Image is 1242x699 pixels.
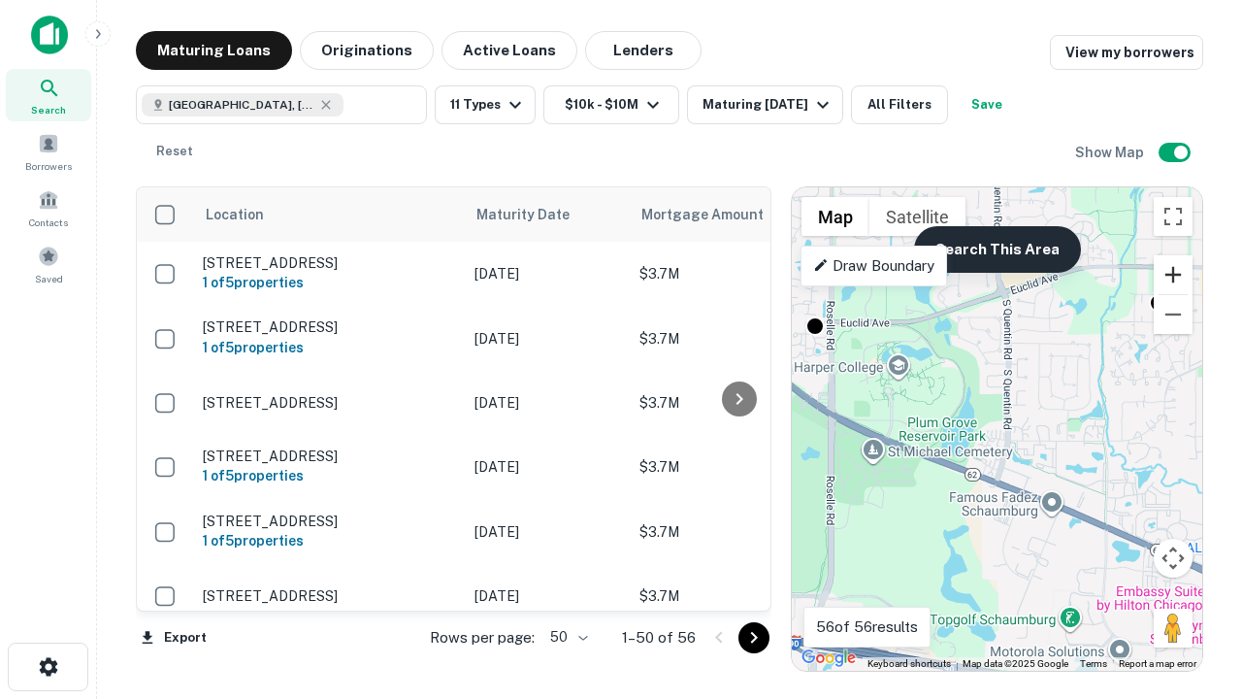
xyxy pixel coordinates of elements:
h6: 1 of 5 properties [203,337,455,358]
p: [STREET_ADDRESS] [203,448,455,465]
th: Mortgage Amount [630,187,843,242]
p: $3.7M [639,456,833,478]
button: Toggle fullscreen view [1154,197,1193,236]
p: [DATE] [474,521,620,543]
p: [DATE] [474,263,620,284]
p: [STREET_ADDRESS] [203,587,455,605]
a: Open this area in Google Maps (opens a new window) [797,646,861,671]
span: Mortgage Amount [641,203,789,226]
button: Originations [300,31,434,70]
button: Show satellite imagery [869,197,965,236]
p: $3.7M [639,328,833,349]
p: 56 of 56 results [816,616,918,639]
a: Contacts [6,182,91,234]
button: Zoom in [1154,255,1193,294]
p: [STREET_ADDRESS] [203,513,455,530]
p: [STREET_ADDRESS] [203,318,455,336]
p: $3.7M [639,392,833,414]
p: $3.7M [639,585,833,607]
a: Report a map error [1119,658,1196,669]
h6: Show Map [1075,142,1147,163]
div: 50 [542,623,591,651]
span: Borrowers [25,158,72,174]
button: Active Loans [441,31,577,70]
th: Location [193,187,465,242]
h6: 1 of 5 properties [203,272,455,293]
p: [DATE] [474,456,620,478]
p: $3.7M [639,521,833,543]
button: Save your search to get updates of matches that match your search criteria. [956,85,1018,124]
p: $3.7M [639,263,833,284]
button: Keyboard shortcuts [867,657,951,671]
p: Draw Boundary [813,254,934,278]
button: Maturing Loans [136,31,292,70]
button: $10k - $10M [543,85,679,124]
p: [STREET_ADDRESS] [203,254,455,272]
div: Maturing [DATE] [703,93,834,116]
iframe: Chat Widget [1145,482,1242,575]
button: Search This Area [914,226,1081,273]
p: [STREET_ADDRESS] [203,394,455,412]
button: All Filters [851,85,948,124]
span: Saved [35,271,63,286]
a: View my borrowers [1050,35,1203,70]
button: Lenders [585,31,702,70]
span: Search [31,102,66,117]
button: Zoom out [1154,295,1193,334]
a: Borrowers [6,125,91,178]
span: [GEOGRAPHIC_DATA], [GEOGRAPHIC_DATA] [169,96,314,114]
p: [DATE] [474,392,620,414]
button: 11 Types [435,85,536,124]
p: 1–50 of 56 [622,626,696,649]
span: Maturity Date [476,203,595,226]
h6: 1 of 5 properties [203,465,455,486]
th: Maturity Date [465,187,630,242]
button: Export [136,623,212,652]
h6: 1 of 5 properties [203,530,455,551]
button: Maturing [DATE] [687,85,843,124]
p: [DATE] [474,328,620,349]
button: Drag Pegman onto the map to open Street View [1154,609,1193,648]
p: [DATE] [474,585,620,607]
span: Map data ©2025 Google [963,658,1068,669]
div: 0 0 [792,187,1202,671]
span: Location [205,203,264,226]
button: Reset [144,132,206,171]
a: Search [6,69,91,121]
button: Go to next page [738,622,769,653]
p: Rows per page: [430,626,535,649]
button: Show street map [801,197,869,236]
img: capitalize-icon.png [31,16,68,54]
span: Contacts [29,215,68,230]
a: Terms (opens in new tab) [1080,658,1107,669]
img: Google [797,646,861,671]
a: Saved [6,238,91,290]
